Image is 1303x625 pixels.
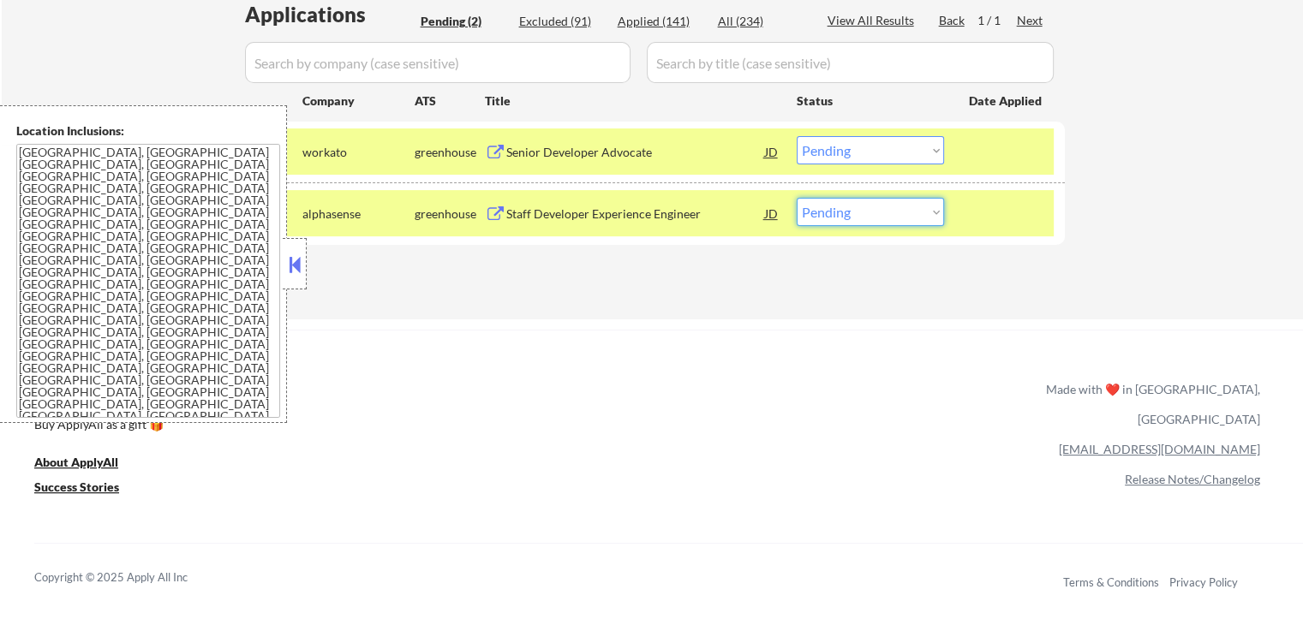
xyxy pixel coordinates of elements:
a: [EMAIL_ADDRESS][DOMAIN_NAME] [1059,442,1260,456]
div: Senior Developer Advocate [506,144,765,161]
u: Success Stories [34,479,119,494]
div: workato [302,144,415,161]
div: Applied (141) [618,13,703,30]
div: Company [302,92,415,110]
div: Made with ❤️ in [GEOGRAPHIC_DATA], [GEOGRAPHIC_DATA] [1039,374,1260,434]
div: Staff Developer Experience Engineer [506,205,765,223]
div: alphasense [302,205,415,223]
div: greenhouse [415,205,485,223]
div: Excluded (91) [519,13,605,30]
a: About ApplyAll [34,454,142,475]
input: Search by title (case sensitive) [647,42,1054,83]
a: Success Stories [34,479,142,500]
a: Refer & earn free applications 👯‍♀️ [34,398,688,416]
div: Status [797,85,944,116]
div: Copyright © 2025 Apply All Inc [34,569,231,586]
div: Title [485,92,780,110]
input: Search by company (case sensitive) [245,42,631,83]
div: Next [1017,12,1044,29]
a: Privacy Policy [1169,575,1238,589]
div: ATS [415,92,485,110]
a: Buy ApplyAll as a gift 🎁 [34,416,206,437]
div: greenhouse [415,144,485,161]
div: View All Results [828,12,919,29]
u: About ApplyAll [34,455,118,469]
div: Pending (2) [421,13,506,30]
a: Release Notes/Changelog [1125,472,1260,486]
a: Terms & Conditions [1063,575,1159,589]
div: Back [939,12,966,29]
div: JD [763,198,780,229]
div: Applications [245,4,415,25]
div: All (234) [718,13,804,30]
div: JD [763,136,780,167]
div: Location Inclusions: [16,122,280,140]
div: 1 / 1 [977,12,1017,29]
div: Buy ApplyAll as a gift 🎁 [34,419,206,431]
div: Date Applied [969,92,1044,110]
